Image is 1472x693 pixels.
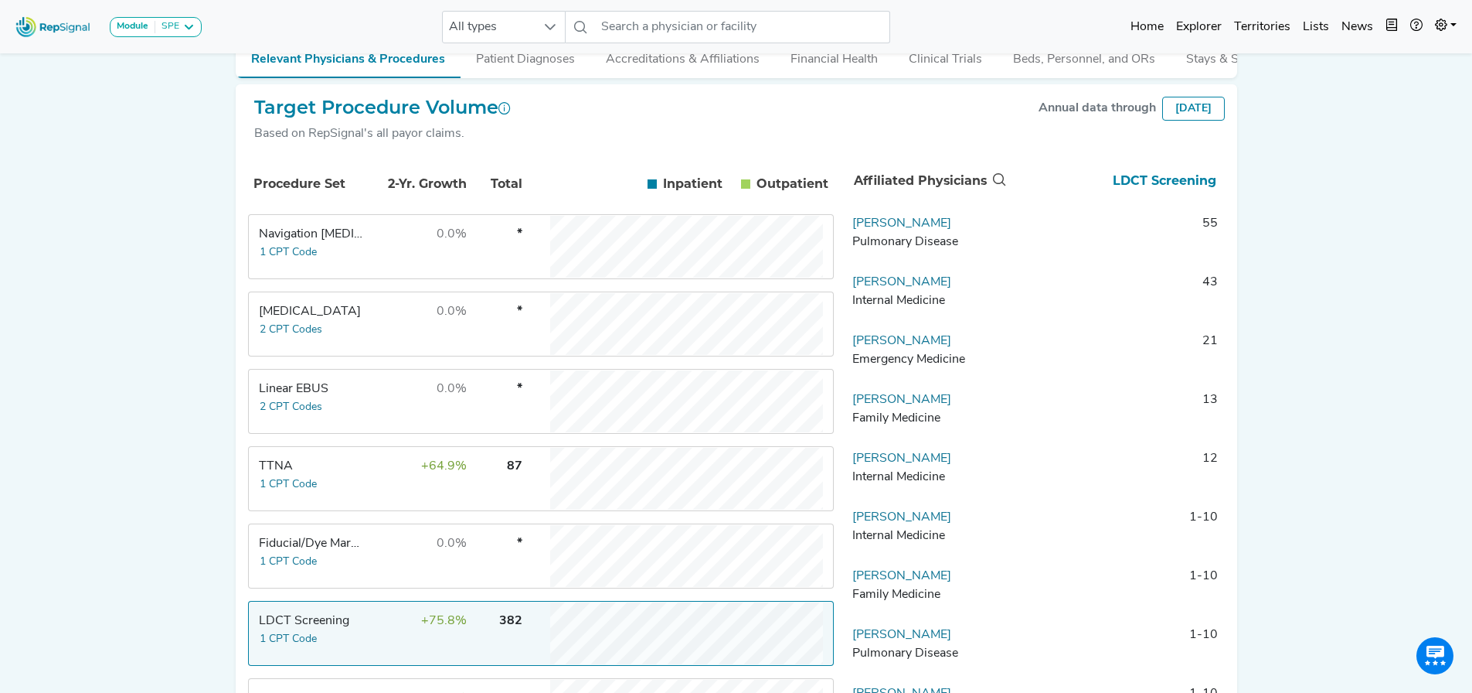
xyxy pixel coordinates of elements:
[852,276,951,288] a: [PERSON_NAME]
[259,457,365,476] div: TTNA
[852,350,1002,369] div: Emergency Medicine
[852,292,1002,310] div: Internal Medicine
[1008,391,1225,437] td: 13
[1297,12,1335,43] a: Lists
[893,35,998,77] button: Clinical Trials
[1124,12,1170,43] a: Home
[852,570,951,582] a: [PERSON_NAME]
[251,158,367,210] th: Procedure Set
[437,306,467,318] span: 0.0%
[421,460,467,473] span: +64.9%
[259,398,323,416] button: 2 CPT Codes
[461,35,590,77] button: Patient Diagnoses
[852,644,1002,663] div: Pulmonary Disease
[1162,97,1225,121] div: [DATE]
[1008,332,1225,378] td: 21
[1008,449,1225,496] td: 12
[259,244,318,261] button: 1 CPT Code
[998,35,1171,77] button: Beds, Personnel, and ORs
[775,35,893,77] button: Financial Health
[1008,626,1225,672] td: 1-10
[259,534,365,553] div: Fiducial/Dye Marking
[852,394,951,406] a: [PERSON_NAME]
[471,158,525,210] th: Total
[259,612,365,630] div: LDCT Screening
[1335,12,1379,43] a: News
[421,615,467,627] span: +75.8%
[852,468,1002,486] div: Internal Medicine
[1228,12,1297,43] a: Territories
[1008,214,1225,261] td: 55
[259,225,365,244] div: Navigation Bronchoscopy
[259,302,365,321] div: Transbronchial Biopsy
[852,452,951,465] a: [PERSON_NAME]
[852,629,951,641] a: [PERSON_NAME]
[852,527,1002,545] div: Internal Medicine
[1008,567,1225,613] td: 1-10
[595,11,890,43] input: Search a physician or facility
[110,17,202,37] button: ModuleSPE
[1039,99,1156,118] div: Annual data through
[443,12,535,43] span: All types
[117,22,148,31] strong: Module
[437,383,467,395] span: 0.0%
[437,228,467,241] span: 0.0%
[1379,12,1404,43] button: Intel Book
[507,460,522,473] span: 87
[259,321,323,339] button: 2 CPT Codes
[1170,12,1228,43] a: Explorer
[756,175,828,193] span: Outpatient
[259,380,365,398] div: Linear EBUS
[259,553,318,571] button: 1 CPT Code
[663,175,722,193] span: Inpatient
[437,538,467,550] span: 0.0%
[852,217,951,230] a: [PERSON_NAME]
[852,409,1002,428] div: Family Medicine
[1008,273,1225,319] td: 43
[590,35,775,77] button: Accreditations & Affiliations
[259,630,318,648] button: 1 CPT Code
[852,511,951,524] a: [PERSON_NAME]
[254,97,511,119] h2: Target Procedure Volume
[499,615,522,627] span: 382
[155,21,179,33] div: SPE
[852,233,1002,251] div: Pulmonary Disease
[236,35,461,78] button: Relevant Physicians & Procedures
[1009,155,1224,207] th: LDCT Screening
[259,476,318,493] button: 1 CPT Code
[847,155,1009,207] th: Affiliated Physicians
[1171,35,1293,77] button: Stays & Services
[852,335,951,347] a: [PERSON_NAME]
[852,585,1002,604] div: Family Medicine
[1008,508,1225,555] td: 1-10
[369,158,469,210] th: 2-Yr. Growth
[254,125,511,143] div: Based on RepSignal's all payor claims.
